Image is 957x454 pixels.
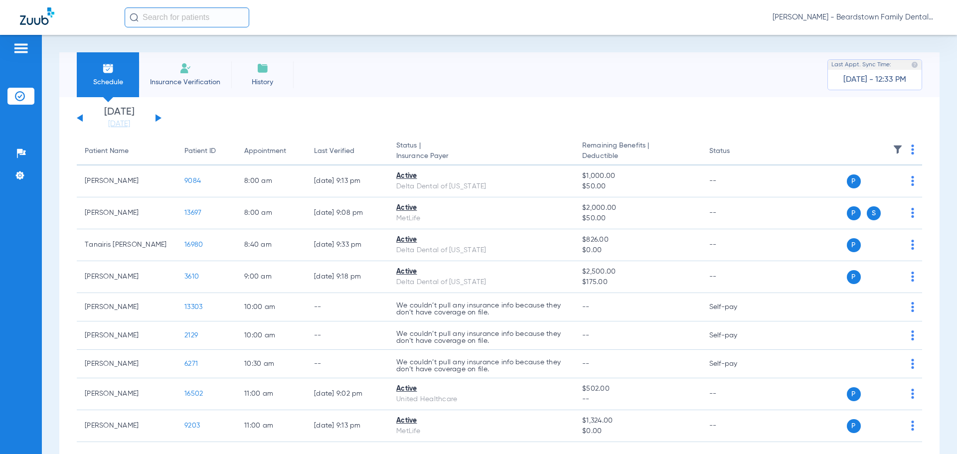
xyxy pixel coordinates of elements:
p: We couldn’t pull any insurance info because they don’t have coverage on file. [396,330,566,344]
img: group-dot-blue.svg [911,145,914,154]
th: Status | [388,138,574,165]
td: [PERSON_NAME] [77,350,176,378]
span: 3610 [184,273,199,280]
span: 16980 [184,241,203,248]
img: group-dot-blue.svg [911,272,914,282]
span: $1,324.00 [582,416,693,426]
img: Zuub Logo [20,7,54,25]
span: -- [582,394,693,405]
span: 2129 [184,332,198,339]
td: [DATE] 9:13 PM [306,165,388,197]
img: filter.svg [893,145,903,154]
td: Self-pay [701,293,769,321]
span: 16502 [184,390,203,397]
td: [PERSON_NAME] [77,321,176,350]
td: 10:00 AM [236,321,306,350]
td: 8:40 AM [236,229,306,261]
a: [DATE] [89,119,149,129]
div: Appointment [244,146,286,156]
td: [DATE] 9:02 PM [306,378,388,410]
span: $0.00 [582,245,693,256]
span: S [867,206,881,220]
img: Search Icon [130,13,139,22]
span: 9084 [184,177,201,184]
td: -- [701,229,769,261]
span: 13303 [184,303,202,310]
span: 13697 [184,209,201,216]
td: [PERSON_NAME] [77,410,176,442]
td: 10:00 AM [236,293,306,321]
div: Delta Dental of [US_STATE] [396,181,566,192]
span: -- [582,303,590,310]
div: Active [396,171,566,181]
span: -- [582,332,590,339]
span: Last Appt. Sync Time: [831,60,891,70]
div: Patient ID [184,146,228,156]
div: Active [396,384,566,394]
img: group-dot-blue.svg [911,240,914,250]
div: Last Verified [314,146,380,156]
td: -- [306,350,388,378]
div: MetLife [396,426,566,437]
span: [PERSON_NAME] - Beardstown Family Dental [773,12,937,22]
span: 6271 [184,360,198,367]
span: P [847,238,861,252]
div: Appointment [244,146,298,156]
td: Tanairis [PERSON_NAME] [77,229,176,261]
td: -- [306,321,388,350]
span: Deductible [582,151,693,161]
div: Patient Name [85,146,129,156]
td: 11:00 AM [236,378,306,410]
input: Search for patients [125,7,249,27]
div: United Healthcare [396,394,566,405]
span: $50.00 [582,213,693,224]
th: Status [701,138,769,165]
td: -- [701,165,769,197]
span: [DATE] - 12:33 PM [843,75,906,85]
span: $175.00 [582,277,693,288]
img: group-dot-blue.svg [911,302,914,312]
img: group-dot-blue.svg [911,389,914,399]
span: Insurance Verification [147,77,224,87]
span: $0.00 [582,426,693,437]
td: -- [701,378,769,410]
img: Schedule [102,62,114,74]
img: group-dot-blue.svg [911,359,914,369]
span: $2,500.00 [582,267,693,277]
li: [DATE] [89,107,149,129]
img: group-dot-blue.svg [911,421,914,431]
td: 8:00 AM [236,197,306,229]
div: Active [396,203,566,213]
span: P [847,387,861,401]
div: Delta Dental of [US_STATE] [396,277,566,288]
td: [PERSON_NAME] [77,378,176,410]
span: $2,000.00 [582,203,693,213]
div: Active [396,267,566,277]
div: Patient ID [184,146,216,156]
span: $50.00 [582,181,693,192]
span: $1,000.00 [582,171,693,181]
img: History [257,62,269,74]
td: [PERSON_NAME] [77,197,176,229]
img: Manual Insurance Verification [179,62,191,74]
td: Self-pay [701,350,769,378]
span: P [847,270,861,284]
p: We couldn’t pull any insurance info because they don’t have coverage on file. [396,302,566,316]
td: -- [701,197,769,229]
div: Active [396,416,566,426]
td: [DATE] 9:33 PM [306,229,388,261]
td: [PERSON_NAME] [77,261,176,293]
td: 11:00 AM [236,410,306,442]
td: 10:30 AM [236,350,306,378]
span: P [847,419,861,433]
img: group-dot-blue.svg [911,176,914,186]
span: P [847,174,861,188]
span: -- [582,360,590,367]
td: [DATE] 9:08 PM [306,197,388,229]
span: P [847,206,861,220]
td: -- [701,410,769,442]
p: We couldn’t pull any insurance info because they don’t have coverage on file. [396,359,566,373]
td: -- [306,293,388,321]
span: $826.00 [582,235,693,245]
td: 8:00 AM [236,165,306,197]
